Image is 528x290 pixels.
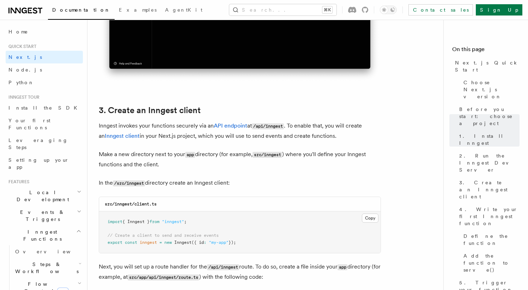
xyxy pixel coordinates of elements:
a: Install the SDK [6,101,83,114]
code: /api/inngest [252,123,284,129]
a: Sign Up [476,4,522,16]
span: Inngest tour [6,94,40,100]
span: Before you start: choose a project [459,106,520,127]
span: = [159,240,162,245]
span: export [108,240,122,245]
code: src/app/api/inngest/route.ts [128,274,199,280]
a: Before you start: choose a project [456,103,520,130]
a: Node.js [6,63,83,76]
a: Overview [12,245,83,258]
span: 4. Write your first Inngest function [459,206,520,227]
span: 1. Install Inngest [459,132,520,147]
button: Steps & Workflows [12,258,83,278]
a: Home [6,25,83,38]
span: Python [8,80,34,85]
span: inngest [140,240,157,245]
button: Inngest Functions [6,226,83,245]
span: : [204,240,206,245]
a: Next.js Quick Start [452,56,520,76]
span: import [108,219,122,224]
a: Next.js [6,51,83,63]
a: AgentKit [161,2,207,19]
span: Next.js Quick Start [455,59,520,73]
a: Documentation [48,2,115,20]
a: Choose Next.js version [461,76,520,103]
span: ; [184,219,187,224]
button: Events & Triggers [6,206,83,226]
span: from [150,219,159,224]
span: "my-app" [209,240,229,245]
span: Quick start [6,44,36,49]
span: Inngest Functions [6,228,76,242]
kbd: ⌘K [322,6,332,13]
a: Define the function [461,230,520,249]
span: new [164,240,172,245]
a: Setting up your app [6,154,83,173]
button: Copy [362,214,378,223]
span: Add the function to serve() [463,252,520,273]
a: API endpoint [214,122,247,129]
button: Search...⌘K [229,4,336,16]
span: Setting up your app [8,157,69,170]
span: AgentKit [165,7,202,13]
span: Features [6,179,29,185]
span: Steps & Workflows [12,261,79,275]
a: 1. Install Inngest [456,130,520,149]
span: Your first Functions [8,118,50,130]
span: { Inngest } [122,219,150,224]
span: Node.js [8,67,42,73]
span: Examples [119,7,157,13]
a: Python [6,76,83,89]
a: Leveraging Steps [6,134,83,154]
button: Local Development [6,186,83,206]
button: Toggle dark mode [380,6,397,14]
span: ({ id [192,240,204,245]
span: }); [229,240,236,245]
a: 3. Create an Inngest client [99,105,201,115]
span: 2. Run the Inngest Dev Server [459,152,520,173]
span: 3. Create an Inngest client [459,179,520,200]
code: src/inngest/client.ts [105,202,157,206]
a: Contact sales [408,4,473,16]
span: Home [8,28,28,35]
span: Inngest [174,240,192,245]
p: Make a new directory next to your directory (for example, ) where you'll define your Inngest func... [99,149,381,169]
span: Local Development [6,189,77,203]
span: Install the SDK [8,105,81,111]
span: "inngest" [162,219,184,224]
p: In the directory create an Inngest client: [99,178,381,188]
code: src/inngest [253,152,282,158]
a: 2. Run the Inngest Dev Server [456,149,520,176]
a: Examples [115,2,161,19]
span: Define the function [463,233,520,247]
p: Inngest invokes your functions securely via an at . To enable that, you will create an in your Ne... [99,121,381,141]
a: 4. Write your first Inngest function [456,203,520,230]
a: Inngest client [105,132,140,139]
span: // Create a client to send and receive events [108,233,219,238]
span: Choose Next.js version [463,79,520,100]
code: /src/inngest [113,180,145,186]
h4: On this page [452,45,520,56]
span: Overview [15,249,88,254]
span: Leveraging Steps [8,137,68,150]
span: Events & Triggers [6,209,77,223]
span: Documentation [52,7,110,13]
span: Next.js [8,54,42,60]
code: /api/inngest [207,264,239,270]
code: app [185,152,195,158]
p: Next, you will set up a route handler for the route. To do so, create a file inside your director... [99,262,381,282]
a: 3. Create an Inngest client [456,176,520,203]
code: app [338,264,347,270]
span: const [125,240,137,245]
a: Add the function to serve() [461,249,520,276]
a: Your first Functions [6,114,83,134]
